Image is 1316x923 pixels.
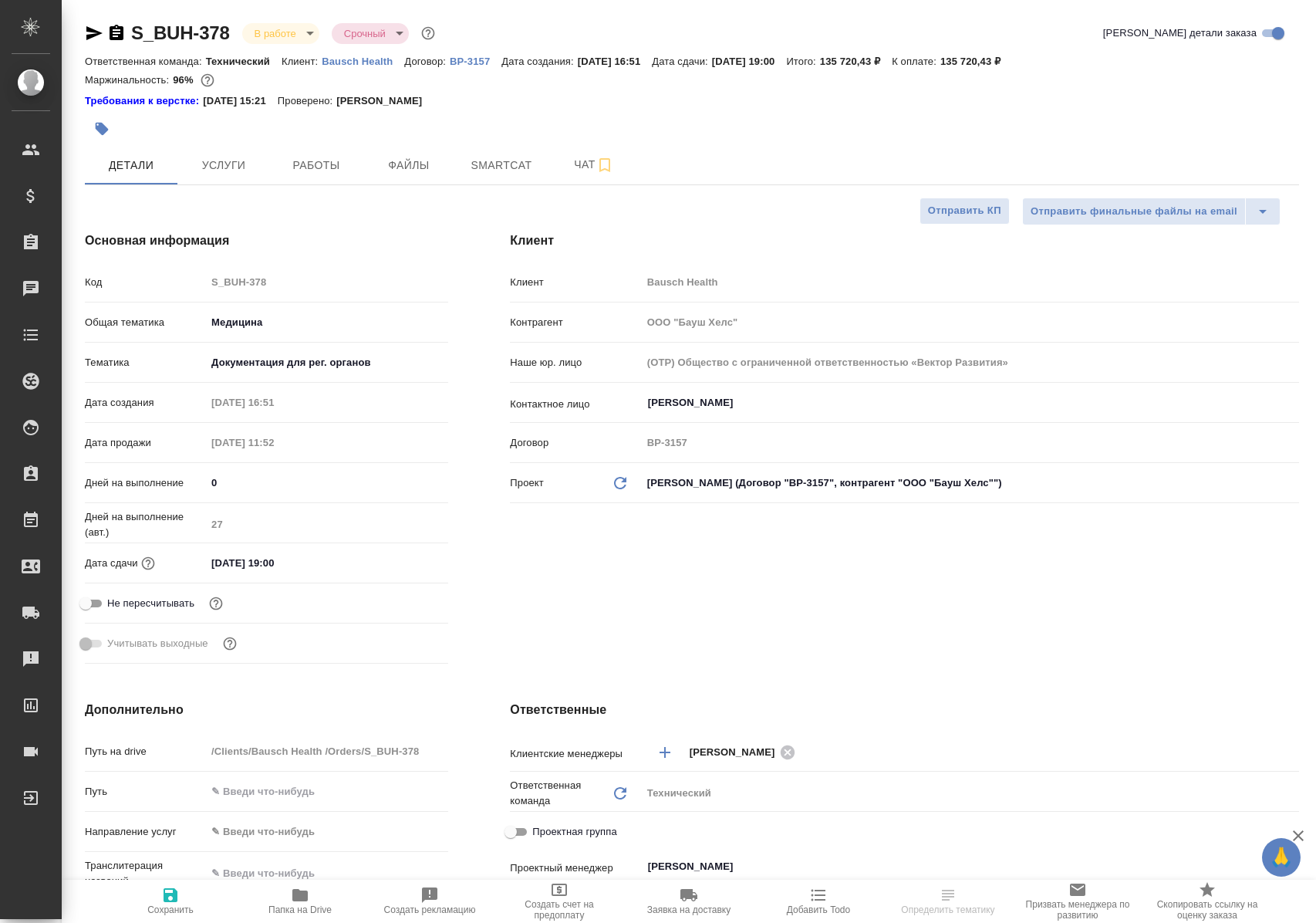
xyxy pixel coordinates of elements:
a: ВР-3157 [450,54,501,67]
h4: Ответственные [510,701,1299,719]
svg: Подписаться [596,156,614,174]
span: Услуги [187,156,261,175]
div: split button [1022,198,1281,225]
span: Детали [94,156,168,175]
input: ✎ Введи что-нибудь [206,552,341,574]
div: Документация для рег. органов [206,350,448,376]
span: Не пересчитывать [107,596,194,611]
span: Создать рекламацию [384,904,476,915]
p: Путь на drive [85,744,206,759]
button: Добавить тэг [85,112,119,146]
span: Папка на Drive [268,904,332,915]
span: Чат [557,155,631,174]
span: Учитывать выходные [107,636,208,651]
p: Путь [85,784,206,800]
p: Дата создания [85,395,206,411]
div: Технический [642,780,1299,806]
p: Дата создания: [501,56,577,67]
input: ✎ Введи что-нибудь [206,780,448,803]
p: Технический [206,56,282,67]
p: Транслитерация названий [85,858,206,889]
div: Медицина [206,309,448,336]
p: Bausch Health [322,56,404,67]
span: Призвать менеджера по развитию [1022,899,1133,921]
p: К оплате: [892,56,940,67]
input: ✎ Введи что-нибудь [206,862,448,884]
button: Open [1291,401,1294,404]
p: Клиент [510,275,641,290]
p: Ответственная команда [510,778,610,809]
span: [PERSON_NAME] [690,745,785,760]
span: Заявка на доставку [647,904,731,915]
div: [PERSON_NAME] (Договор "ВР-3157", контрагент "ООО "Бауш Хелс"") [642,470,1299,496]
p: 135 720,43 ₽ [820,56,892,67]
div: В работе [332,23,409,44]
p: Контрагент [510,315,641,330]
span: [PERSON_NAME] детали заказа [1103,25,1257,41]
button: 🙏 [1262,838,1301,877]
button: Заявка на доставку [624,880,754,923]
input: Пустое поле [642,271,1299,293]
h4: Основная информация [85,232,448,250]
button: Open [1291,751,1294,754]
button: Скопировать ссылку для ЯМессенджера [85,24,103,42]
button: Выбери, если сб и вс нужно считать рабочими днями для выполнения заказа. [220,634,240,654]
button: Призвать менеджера по развитию [1013,880,1142,923]
div: Нажми, чтобы открыть папку с инструкцией [85,93,203,109]
button: Скопировать ссылку на оценку заказа [1142,880,1272,923]
button: Сохранить [106,880,235,923]
span: Smartcat [464,156,538,175]
input: Пустое поле [206,513,448,536]
span: Добавить Todo [787,904,850,915]
p: Маржинальность: [85,74,173,86]
p: Наше юр. лицо [510,355,641,370]
button: Создать счет на предоплату [494,880,624,923]
p: Общая тематика [85,315,206,330]
button: Включи, если не хочешь, чтобы указанная дата сдачи изменилась после переставления заказа в 'Подтв... [206,593,226,614]
span: Проектная группа [532,824,616,840]
span: 🙏 [1268,841,1294,874]
span: Скопировать ссылку на оценку заказа [1152,899,1263,921]
input: Пустое поле [206,391,341,414]
p: Дата сдачи: [652,56,711,67]
button: Если добавить услуги и заполнить их объемом, то дата рассчитается автоматически [138,553,158,573]
p: Клиент: [282,56,322,67]
h4: Дополнительно [85,701,448,719]
a: Требования к верстке: [85,93,203,109]
span: Создать счет на предоплату [504,899,615,921]
button: Скопировать ссылку [107,24,126,42]
a: Bausch Health [322,54,404,67]
span: Отправить финальные файлы на email [1031,203,1237,221]
p: Дата продажи [85,435,206,451]
p: [DATE] 16:51 [578,56,653,67]
button: Отправить КП [920,198,1010,225]
button: В работе [250,27,301,40]
span: Работы [279,156,353,175]
p: [PERSON_NAME] [336,93,434,109]
button: Отправить финальные файлы на email [1022,198,1246,225]
input: Пустое поле [642,311,1299,333]
div: ✎ Введи что-нибудь [211,824,430,840]
button: Создать рекламацию [365,880,494,923]
p: Дней на выполнение (авт.) [85,509,206,540]
p: 96% [173,74,197,86]
p: Договор [510,435,641,451]
button: Определить тематику [883,880,1013,923]
p: Договор: [404,56,450,67]
input: Пустое поле [642,351,1299,374]
input: Пустое поле [206,740,448,762]
p: Проверено: [278,93,337,109]
button: Срочный [339,27,390,40]
h4: Клиент [510,232,1299,250]
div: ✎ Введи что-нибудь [206,819,448,845]
p: [DATE] 15:21 [203,93,278,109]
div: [PERSON_NAME] [690,742,801,762]
span: Определить тематику [901,904,994,915]
p: Дней на выполнение [85,475,206,491]
button: Добавить менеджера [646,734,683,771]
button: Добавить Todo [754,880,883,923]
p: ВР-3157 [450,56,501,67]
p: Контактное лицо [510,397,641,412]
p: Итого: [786,56,819,67]
button: Доп статусы указывают на важность/срочность заказа [418,23,438,43]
